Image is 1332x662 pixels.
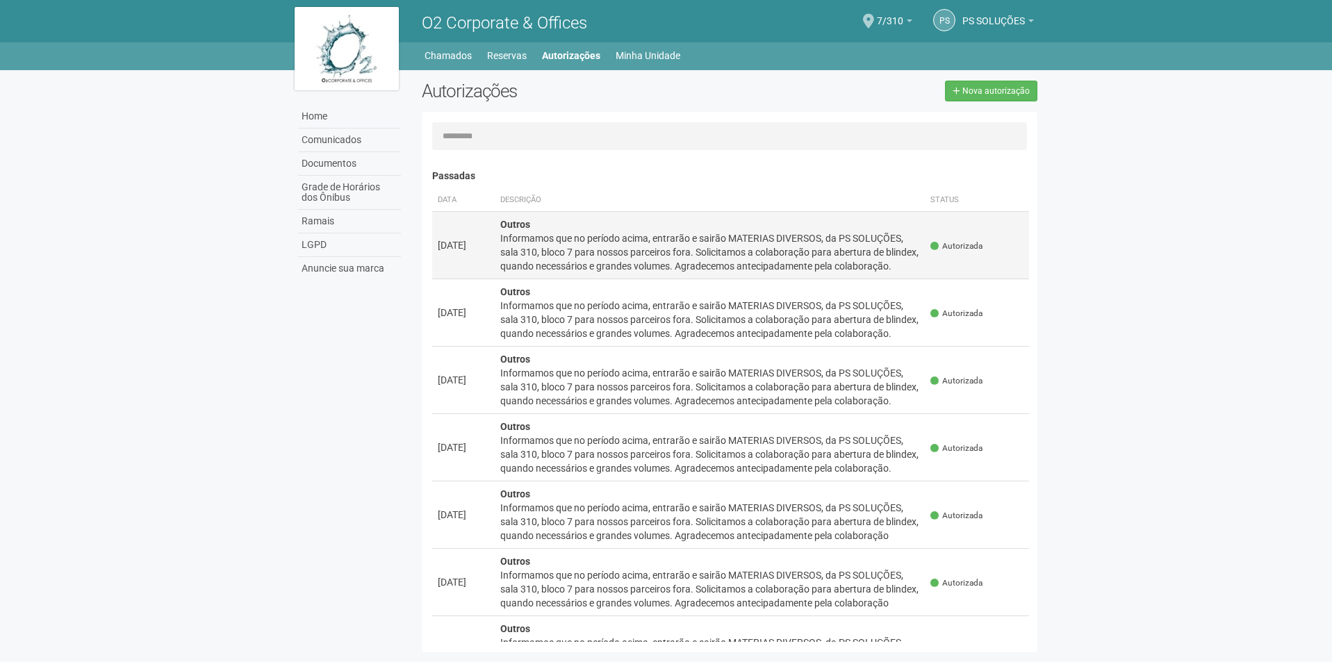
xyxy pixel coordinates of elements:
h4: Passadas [432,171,1030,181]
div: [DATE] [438,508,489,522]
span: Autorizada [930,375,982,387]
th: Descrição [495,189,926,212]
a: Home [298,105,401,129]
a: Comunicados [298,129,401,152]
strong: Outros [500,623,530,634]
strong: Outros [500,354,530,365]
a: Reservas [487,46,527,65]
div: Informamos que no período acima, entrarão e sairão MATERIAS DIVERSOS, da PS SOLUÇÕES, sala 310, b... [500,568,920,610]
span: Nova autorização [962,86,1030,96]
th: Status [925,189,1029,212]
a: Nova autorização [945,81,1037,101]
div: [DATE] [438,306,489,320]
a: PS SOLUÇÕES [962,17,1034,28]
a: Anuncie sua marca [298,257,401,280]
span: 7/310 [877,2,903,26]
a: Ramais [298,210,401,233]
div: Informamos que no período acima, entrarão e sairão MATERIAS DIVERSOS, da PS SOLUÇÕES, sala 310, b... [500,299,920,340]
div: [DATE] [438,440,489,454]
span: O2 Corporate & Offices [422,13,587,33]
div: Informamos que no período acima, entrarão e sairão MATERIAS DIVERSOS, da PS SOLUÇÕES, sala 310, b... [500,231,920,273]
a: PS [933,9,955,31]
div: [DATE] [438,373,489,387]
div: Informamos que no período acima, entrarão e sairão MATERIAS DIVERSOS, da PS SOLUÇÕES, sala 310, b... [500,501,920,543]
a: Chamados [425,46,472,65]
a: Autorizações [542,46,600,65]
a: LGPD [298,233,401,257]
a: Grade de Horários dos Ônibus [298,176,401,210]
div: Informamos que no período acima, entrarão e sairão MATERIAS DIVERSOS, da PS SOLUÇÕES, sala 310, b... [500,433,920,475]
img: logo.jpg [295,7,399,90]
span: Autorizada [930,308,982,320]
span: Autorizada [930,442,982,454]
strong: Outros [500,488,530,499]
span: PS SOLUÇÕES [962,2,1025,26]
strong: Outros [500,421,530,432]
strong: Outros [500,219,530,230]
h2: Autorizações [422,81,719,101]
div: [DATE] [438,575,489,589]
a: Minha Unidade [616,46,680,65]
div: Informamos que no período acima, entrarão e sairão MATERIAS DIVERSOS, da PS SOLUÇÕES, sala 310, b... [500,366,920,408]
span: Autorizada [930,240,982,252]
span: Autorizada [930,510,982,522]
span: Autorizada [930,577,982,589]
strong: Outros [500,286,530,297]
a: 7/310 [877,17,912,28]
th: Data [432,189,495,212]
strong: Outros [500,556,530,567]
div: [DATE] [438,238,489,252]
a: Documentos [298,152,401,176]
